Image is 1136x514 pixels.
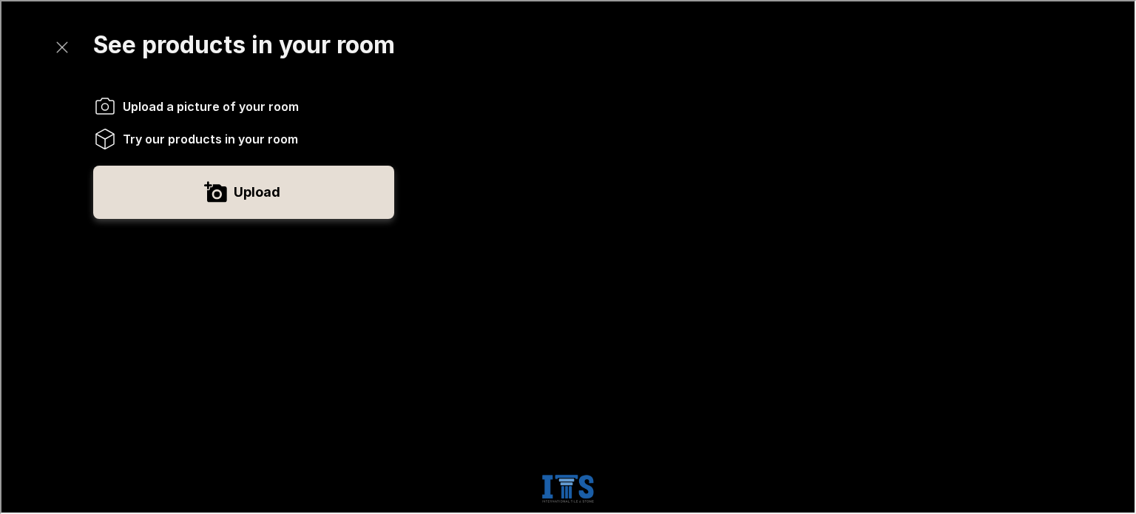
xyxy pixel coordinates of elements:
span: Try our products in your room [121,129,297,146]
label: Upload [232,179,279,203]
button: Exit visualizer [47,33,74,59]
a: Visit International Tile & Stone homepage [507,472,626,503]
span: Upload a picture of your room [121,97,297,113]
button: Upload a picture of your room [92,164,393,217]
ol: Instructions [92,93,393,149]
